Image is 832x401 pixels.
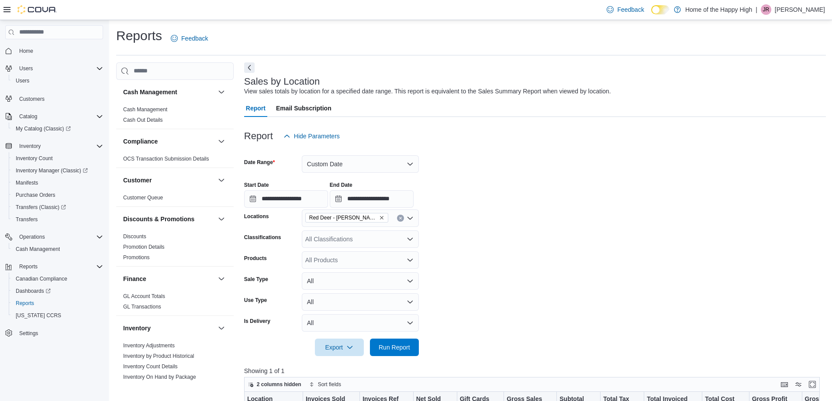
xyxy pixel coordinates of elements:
[407,215,414,222] button: Open list of options
[123,374,196,380] span: Inventory On Hand by Package
[244,367,826,375] p: Showing 1 of 1
[2,62,107,75] button: Users
[16,328,41,339] a: Settings
[16,261,41,272] button: Reports
[16,77,29,84] span: Users
[123,293,165,300] span: GL Account Totals
[244,159,275,166] label: Date Range
[216,323,227,333] button: Inventory
[2,45,107,57] button: Home
[123,244,165,250] a: Promotion Details
[19,233,45,240] span: Operations
[12,153,103,164] span: Inventory Count
[9,273,107,285] button: Canadian Compliance
[19,143,41,150] span: Inventory
[12,310,103,321] span: Washington CCRS
[244,76,320,87] h3: Sales by Location
[16,141,44,151] button: Inventory
[12,153,56,164] a: Inventory Count
[12,244,63,254] a: Cash Management
[19,96,45,103] span: Customers
[12,178,103,188] span: Manifests
[244,234,281,241] label: Classifications
[116,231,234,266] div: Discounts & Promotions
[12,298,38,308] a: Reports
[123,254,150,261] span: Promotions
[12,123,74,134] a: My Catalog (Classic)
[244,213,269,220] label: Locations
[16,179,38,186] span: Manifests
[9,165,107,177] a: Inventory Manager (Classic)
[5,41,103,362] nav: Complex example
[123,342,175,349] span: Inventory Adjustments
[280,127,343,145] button: Hide Parameters
[9,123,107,135] a: My Catalog (Classic)
[123,274,146,283] h3: Finance
[9,285,107,297] a: Dashboards
[12,298,103,308] span: Reports
[12,178,41,188] a: Manifests
[407,236,414,243] button: Open list of options
[12,190,103,200] span: Purchase Orders
[123,176,152,185] h3: Customer
[756,4,757,15] p: |
[116,104,234,129] div: Cash Management
[123,233,146,240] span: Discounts
[793,379,804,390] button: Display options
[19,330,38,337] span: Settings
[9,243,107,255] button: Cash Management
[2,231,107,243] button: Operations
[2,140,107,152] button: Inventory
[761,4,771,15] div: Jeremy Russell
[9,189,107,201] button: Purchase Orders
[330,182,352,189] label: End Date
[12,286,54,296] a: Dashboards
[216,274,227,284] button: Finance
[9,75,107,87] button: Users
[123,303,161,310] span: GL Transactions
[16,275,67,282] span: Canadian Compliance
[244,276,268,283] label: Sale Type
[123,215,214,223] button: Discounts & Promotions
[123,194,163,201] span: Customer Queue
[9,152,107,165] button: Inventory Count
[19,263,38,270] span: Reports
[123,233,146,240] a: Discounts
[16,111,103,122] span: Catalog
[123,324,214,332] button: Inventory
[306,379,345,390] button: Sort fields
[379,215,384,220] button: Remove Red Deer - Dawson Centre - Fire & Flower from selection in this group
[775,4,825,15] p: [PERSON_NAME]
[244,255,267,262] label: Products
[167,30,211,47] a: Feedback
[123,176,214,185] button: Customer
[16,204,66,211] span: Transfers (Classic)
[123,117,163,123] span: Cash Out Details
[16,141,103,151] span: Inventory
[309,213,377,222] span: Red Deer - [PERSON_NAME][GEOGRAPHIC_DATA] - Fire & Flower
[302,155,419,173] button: Custom Date
[123,293,165,299] a: GL Account Totals
[123,274,214,283] button: Finance
[123,353,194,360] span: Inventory by Product Historical
[123,254,150,260] a: Promotions
[370,339,419,356] button: Run Report
[685,4,752,15] p: Home of the Happy High
[12,123,103,134] span: My Catalog (Classic)
[244,297,267,304] label: Use Type
[244,87,611,96] div: View sales totals by location for a specified date range. This report is equivalent to the Sales ...
[2,110,107,123] button: Catalog
[16,93,103,104] span: Customers
[16,63,36,74] button: Users
[123,88,177,96] h3: Cash Management
[2,327,107,339] button: Settings
[12,274,103,284] span: Canadian Compliance
[302,314,419,332] button: All
[12,202,103,212] span: Transfers (Classic)
[19,48,33,55] span: Home
[651,5,670,14] input: Dark Mode
[123,343,175,349] a: Inventory Adjustments
[9,309,107,322] button: [US_STATE] CCRS
[16,192,55,199] span: Purchase Orders
[216,136,227,147] button: Compliance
